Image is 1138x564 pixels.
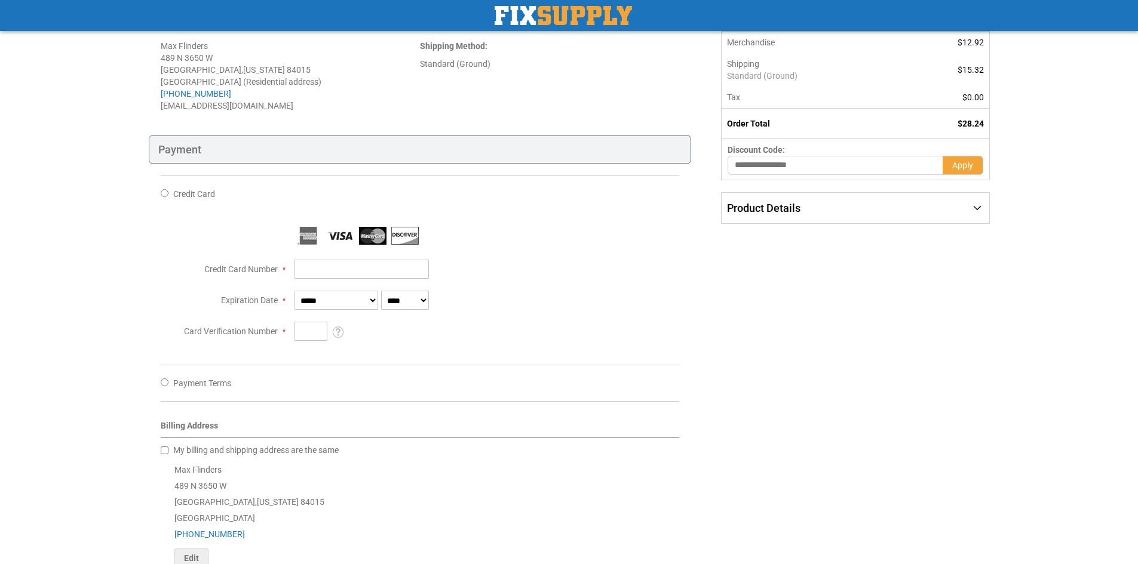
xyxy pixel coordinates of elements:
[727,70,898,82] span: Standard (Ground)
[722,87,905,109] th: Tax
[943,156,983,175] button: Apply
[728,145,785,155] span: Discount Code:
[184,553,199,563] span: Edit
[161,101,293,110] span: [EMAIL_ADDRESS][DOMAIN_NAME]
[257,497,299,507] span: [US_STATE]
[174,529,245,539] a: [PHONE_NUMBER]
[495,6,632,25] img: Fix Industrial Supply
[327,227,354,245] img: Visa
[295,227,322,245] img: American Express
[173,378,231,388] span: Payment Terms
[173,445,339,455] span: My billing and shipping address are the same
[958,65,984,75] span: $15.32
[184,326,278,336] span: Card Verification Number
[722,32,905,53] th: Merchandise
[391,227,419,245] img: Discover
[161,420,680,438] div: Billing Address
[221,295,278,305] span: Expiration Date
[962,93,984,102] span: $0.00
[420,58,679,70] div: Standard (Ground)
[204,264,278,274] span: Credit Card Number
[420,41,485,51] span: Shipping Method
[161,89,231,98] a: [PHONE_NUMBER]
[958,119,984,128] span: $28.24
[727,119,770,128] strong: Order Total
[952,161,973,170] span: Apply
[161,40,420,112] address: Max Flinders 489 N 3650 W [GEOGRAPHIC_DATA] , 84015 [GEOGRAPHIC_DATA] (Residential address)
[243,65,285,75] span: [US_STATE]
[727,202,800,214] span: Product Details
[958,38,984,47] span: $12.92
[420,41,487,51] strong: :
[173,189,215,199] span: Credit Card
[149,135,692,164] div: Payment
[727,59,759,69] span: Shipping
[495,6,632,25] a: store logo
[359,227,387,245] img: MasterCard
